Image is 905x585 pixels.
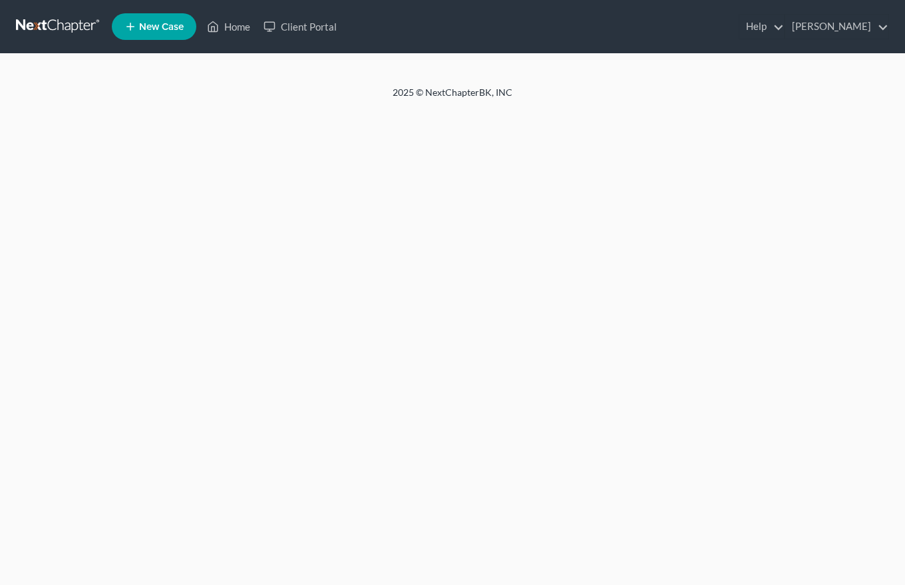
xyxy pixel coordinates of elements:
[785,15,888,39] a: [PERSON_NAME]
[112,13,196,40] new-legal-case-button: New Case
[257,15,343,39] a: Client Portal
[739,15,784,39] a: Help
[200,15,257,39] a: Home
[73,86,832,110] div: 2025 © NextChapterBK, INC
